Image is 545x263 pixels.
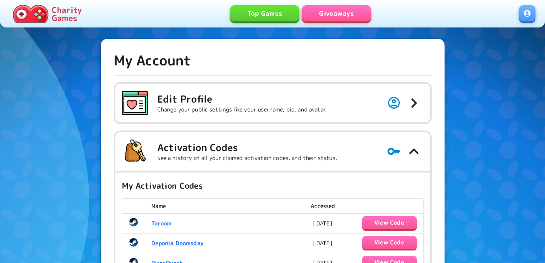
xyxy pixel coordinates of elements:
[52,6,82,22] p: Charity Games
[115,84,430,122] button: Edit ProfileChange your public settings like your username, bio, and avatar.
[13,5,48,23] img: Charity.Games
[157,154,337,162] p: See a history of all your claimed activation codes, and their status.
[157,141,337,154] h5: Activation Codes
[157,93,327,105] h5: Edit Profile
[362,236,417,249] button: View Code
[295,213,350,233] td: [DATE]
[151,219,172,227] a: Toroom
[114,52,191,69] h4: My Account
[122,179,424,192] h6: My Activation Codes
[295,234,350,253] td: [DATE]
[10,3,85,24] a: Charity Games
[362,216,417,229] button: View Code
[157,105,327,114] p: Change your public settings like your username, bio, and avatar.
[151,239,204,247] a: Deponia Doomsday
[145,199,296,214] th: Name
[230,5,299,21] a: Top Games
[302,5,371,21] a: Giveaways
[115,132,430,171] button: Activation CodesSee a history of all your claimed activation codes, and their status.
[295,199,350,214] th: Accessed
